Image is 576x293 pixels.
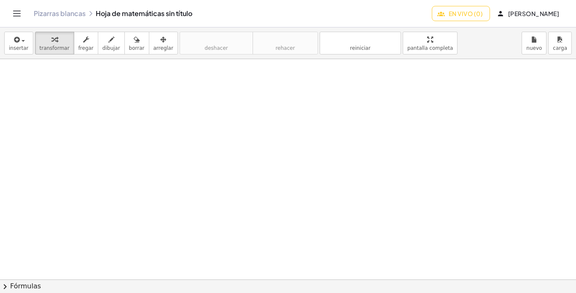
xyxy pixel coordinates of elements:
[98,32,125,54] button: dibujar
[449,10,483,17] font: En vivo (0)
[508,10,559,17] font: [PERSON_NAME]
[74,32,98,54] button: fregar
[153,45,173,51] font: arreglar
[324,35,396,43] font: refrescar
[320,32,401,54] button: refrescarreiniciar
[10,282,41,290] font: Fórmulas
[432,6,490,21] button: En vivo (0)
[205,45,228,51] font: deshacer
[492,6,566,21] button: [PERSON_NAME]
[407,45,453,51] font: pantalla completa
[553,45,567,51] font: carga
[350,45,371,51] font: reiniciar
[40,45,70,51] font: transformar
[257,35,313,43] font: rehacer
[102,45,120,51] font: dibujar
[78,45,94,51] font: fregar
[149,32,178,54] button: arreglar
[35,32,74,54] button: transformar
[129,45,145,51] font: borrar
[4,32,33,54] button: insertar
[124,32,149,54] button: borrar
[526,45,542,51] font: nuevo
[180,32,253,54] button: deshacerdeshacer
[253,32,318,54] button: rehacerrehacer
[9,45,29,51] font: insertar
[34,9,86,18] a: Pizarras blancas
[403,32,458,54] button: pantalla completa
[275,45,295,51] font: rehacer
[522,32,546,54] button: nuevo
[10,7,24,20] button: Cambiar navegación
[184,35,248,43] font: deshacer
[548,32,572,54] button: carga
